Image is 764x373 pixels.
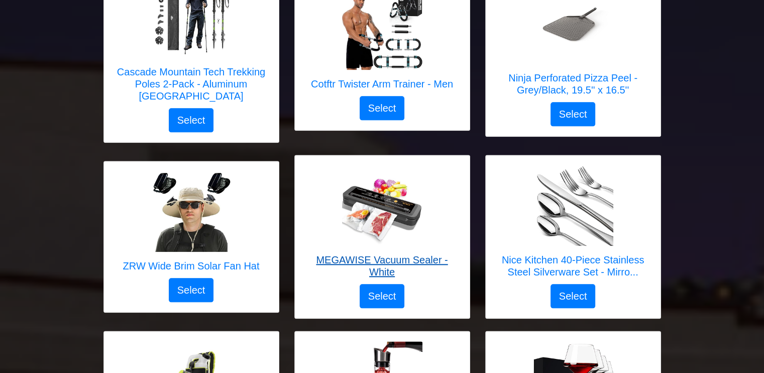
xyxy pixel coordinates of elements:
[496,72,650,96] h5: Ninja Perforated Pizza Peel - Grey/Black, 19.5'' x 16.5''
[114,66,269,102] h5: Cascade Mountain Tech Trekking Poles 2-Pack - Aluminum [GEOGRAPHIC_DATA]
[123,260,260,272] h5: ZRW Wide Brim Solar Fan Hat
[305,254,460,278] h5: MEGAWISE Vacuum Sealer - White
[342,165,422,246] img: MEGAWISE Vacuum Sealer - White
[533,165,613,246] img: Nice Kitchen 40-Piece Stainless Steel Silverware Set - Mirror Polished
[496,254,650,278] h5: Nice Kitchen 40-Piece Stainless Steel Silverware Set - Mirro...
[169,108,214,132] button: Select
[360,284,405,308] button: Select
[169,278,214,302] button: Select
[305,165,460,284] a: MEGAWISE Vacuum Sealer - White MEGAWISE Vacuum Sealer - White
[360,96,405,120] button: Select
[311,78,453,90] h5: Cotftr Twister Arm Trainer - Men
[551,284,596,308] button: Select
[496,165,650,284] a: Nice Kitchen 40-Piece Stainless Steel Silverware Set - Mirror Polished Nice Kitchen 40-Piece Stai...
[551,102,596,126] button: Select
[151,171,232,252] img: ZRW Wide Brim Solar Fan Hat
[123,171,260,278] a: ZRW Wide Brim Solar Fan Hat ZRW Wide Brim Solar Fan Hat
